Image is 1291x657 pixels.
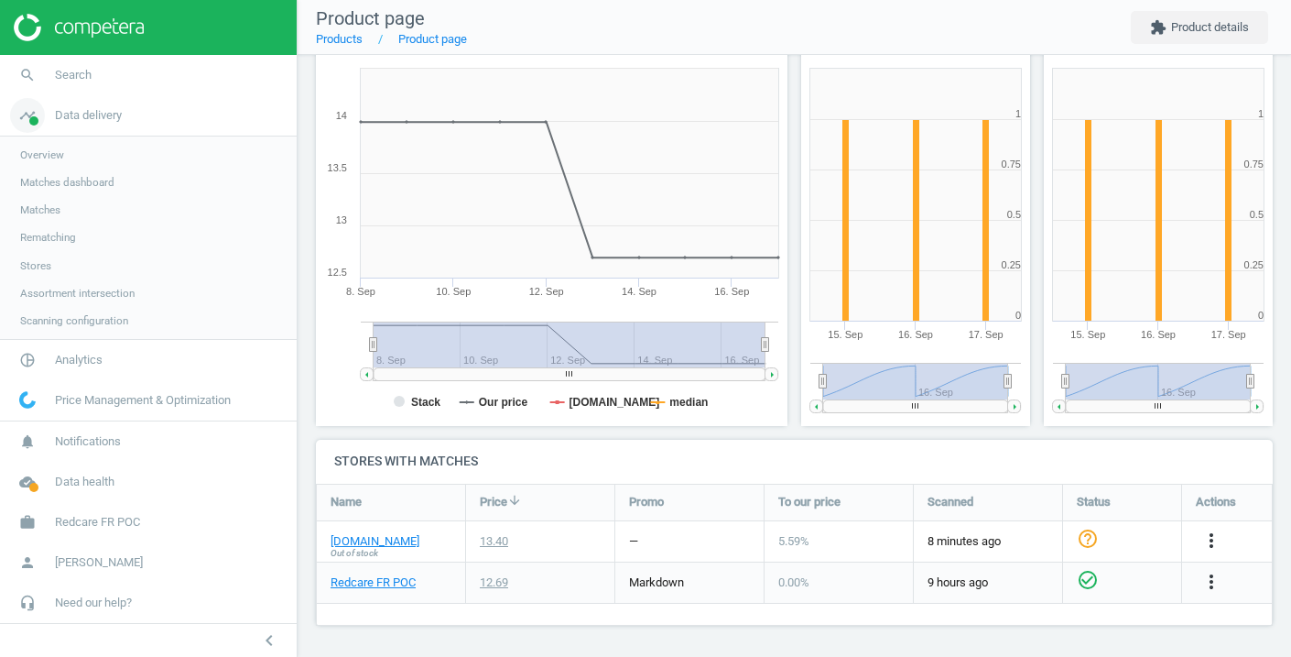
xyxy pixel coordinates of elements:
span: Product page [316,7,425,29]
i: extension [1150,19,1166,36]
span: Search [55,67,92,83]
img: ajHJNr6hYgQAAAAASUVORK5CYII= [14,14,144,41]
div: 13.40 [480,533,508,550]
i: cloud_done [10,465,45,499]
span: Stores [20,258,51,273]
span: Out of stock [331,547,378,560]
span: Scanning configuration [20,313,128,328]
i: person [10,545,45,580]
span: Actions [1196,494,1236,510]
text: 13.5 [328,162,347,173]
tspan: 16. Sep [1141,329,1176,340]
text: 0.5 [1007,209,1021,220]
i: pie_chart_outlined [10,343,45,378]
button: more_vert [1200,530,1222,553]
text: 0.25 [1244,259,1264,270]
i: timeline [10,98,45,133]
tspan: 17. Sep [1211,329,1246,340]
i: headset_mic [10,586,45,620]
button: extensionProduct details [1131,11,1268,44]
button: chevron_left [246,629,292,652]
span: Redcare FR POC [55,514,140,531]
tspan: 12. Sep [529,286,564,297]
span: Assortment intersection [20,286,135,301]
text: 0 [1258,310,1264,321]
span: Matches dashboard [20,175,114,190]
span: 8 minutes ago [928,533,1048,550]
i: work [10,505,45,540]
i: search [10,58,45,93]
span: To our price [778,494,841,510]
tspan: Stack [411,396,440,409]
tspan: 14. Sep [622,286,656,297]
span: Price [480,494,507,510]
tspan: 8. Sep [346,286,375,297]
span: 9 hours ago [928,575,1048,591]
span: 0.00 % [778,575,809,589]
img: wGWNvw8QSZomAAAAABJRU5ErkJggg== [19,391,36,409]
span: Data health [55,474,114,490]
span: Analytics [55,352,103,368]
div: — [629,533,638,550]
text: 0 [1015,310,1021,321]
h4: Stores with matches [316,440,1273,483]
tspan: [DOMAIN_NAME] [570,396,660,409]
span: Matches [20,203,60,217]
span: Notifications [55,433,121,450]
i: arrow_downward [507,493,522,508]
i: help_outline [1077,528,1099,550]
text: 1 [1015,108,1021,119]
tspan: 16. Sep [898,329,933,340]
text: 1 [1258,108,1264,119]
span: Data delivery [55,107,122,124]
tspan: Our price [479,396,528,409]
button: more_vert [1200,571,1222,595]
span: Promo [629,494,664,510]
tspan: 15. Sep [828,329,862,340]
text: 14 [336,110,347,121]
tspan: 16. Sep [714,286,749,297]
i: check_circle_outline [1077,569,1099,591]
i: notifications [10,424,45,459]
a: [DOMAIN_NAME] [331,533,419,550]
span: [PERSON_NAME] [55,554,143,571]
span: markdown [629,575,684,589]
span: Overview [20,148,64,162]
tspan: median [669,396,708,409]
a: Product page [398,32,467,46]
tspan: 17. Sep [969,329,1004,340]
i: more_vert [1200,530,1222,552]
tspan: 15. Sep [1070,329,1105,340]
a: Products [316,32,363,46]
span: Status [1077,494,1111,510]
i: chevron_left [258,630,280,652]
a: Redcare FR POC [331,575,416,591]
text: 13 [336,214,347,225]
span: 5.59 % [778,534,809,548]
span: Name [331,494,362,510]
span: Price Management & Optimization [55,392,231,409]
tspan: 10. Sep [436,286,471,297]
span: Need our help? [55,595,132,611]
text: 0.75 [1244,159,1264,170]
span: Scanned [928,494,973,510]
text: 0.5 [1250,209,1264,220]
text: 12.5 [328,267,347,278]
i: more_vert [1200,571,1222,593]
text: 0.75 [1002,159,1021,170]
span: Rematching [20,230,76,245]
text: 0.25 [1002,259,1021,270]
div: 12.69 [480,575,508,591]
